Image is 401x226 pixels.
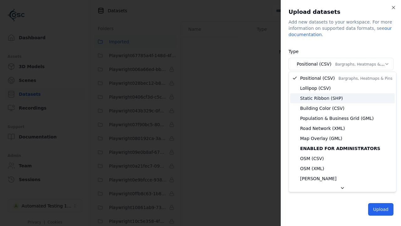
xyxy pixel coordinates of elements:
[300,105,344,111] span: Building Color (CSV)
[300,85,331,91] span: Lollipop (CSV)
[300,135,342,142] span: Map Overlay (GML)
[290,143,395,153] div: Enabled for administrators
[300,175,336,182] span: [PERSON_NAME]
[300,155,324,162] span: OSM (CSV)
[339,76,393,81] span: Bargraphs, Heatmaps & Pins
[300,125,345,132] span: Road Network (XML)
[300,115,374,121] span: Population & Business Grid (GML)
[300,75,392,81] span: Positional (CSV)
[300,95,343,101] span: Static Ribbon (SHP)
[300,165,324,172] span: OSM (XML)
